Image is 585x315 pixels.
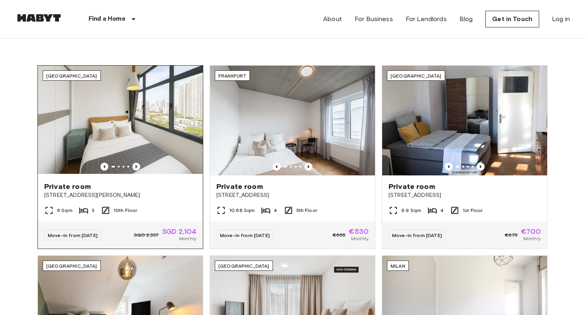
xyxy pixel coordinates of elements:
[162,228,196,235] span: SGD 2,104
[92,207,94,214] span: 3
[132,163,140,171] button: Previous image
[210,66,375,175] img: Marketing picture of unit DE-04-037-026-03Q
[389,182,435,191] span: Private room
[391,263,405,269] span: Milan
[114,207,137,214] span: 10th Floor
[218,73,246,79] span: Frankfurt
[392,232,442,238] span: Move-in from [DATE]
[351,235,369,242] span: Monthly
[445,163,453,171] button: Previous image
[274,207,277,214] span: 4
[48,232,98,238] span: Move-in from [DATE]
[57,207,73,214] span: 6 Sqm
[552,14,570,24] a: Log in
[216,182,263,191] span: Private room
[477,163,485,171] button: Previous image
[220,232,270,238] span: Move-in from [DATE]
[505,231,518,239] span: €875
[210,65,375,249] a: Marketing picture of unit DE-04-037-026-03QPrevious imagePrevious imageFrankfurtPrivate room[STRE...
[100,163,108,171] button: Previous image
[15,14,63,22] img: Habyt
[229,207,255,214] span: 10.68 Sqm
[304,163,312,171] button: Previous image
[323,14,342,24] a: About
[463,207,483,214] span: 1st Floor
[44,182,91,191] span: Private room
[46,263,97,269] span: [GEOGRAPHIC_DATA]
[273,163,281,171] button: Previous image
[179,235,196,242] span: Monthly
[46,73,97,79] span: [GEOGRAPHIC_DATA]
[440,207,444,214] span: 4
[521,228,541,235] span: €700
[38,66,203,175] img: Marketing picture of unit SG-01-116-001-02
[218,263,269,269] span: [GEOGRAPHIC_DATA]
[382,65,548,249] a: Marketing picture of unit DE-02-025-001-04HFPrevious imagePrevious image[GEOGRAPHIC_DATA]Private ...
[349,228,369,235] span: €530
[88,14,126,24] p: Find a Home
[333,231,346,239] span: €665
[134,231,159,239] span: SGD 2,337
[44,191,196,199] span: [STREET_ADDRESS][PERSON_NAME]
[459,14,473,24] a: Blog
[355,14,393,24] a: For Business
[401,207,421,214] span: 9.9 Sqm
[382,66,547,175] img: Marketing picture of unit DE-02-025-001-04HF
[216,191,369,199] span: [STREET_ADDRESS]
[37,65,203,249] a: Marketing picture of unit SG-01-116-001-02Previous imagePrevious image[GEOGRAPHIC_DATA]Private ro...
[406,14,447,24] a: For Landlords
[485,11,539,27] a: Get in Touch
[389,191,541,199] span: [STREET_ADDRESS]
[391,73,442,79] span: [GEOGRAPHIC_DATA]
[296,207,317,214] span: 5th Floor
[523,235,541,242] span: Monthly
